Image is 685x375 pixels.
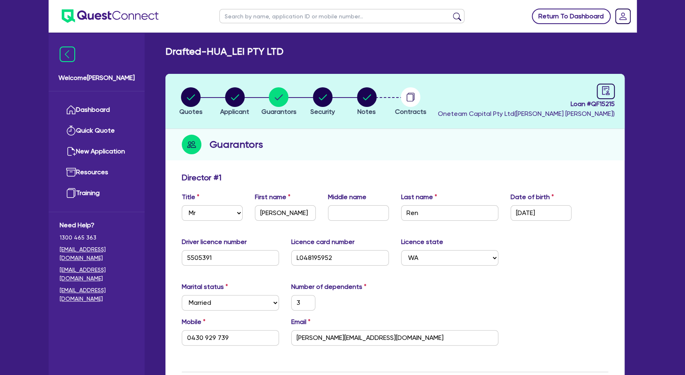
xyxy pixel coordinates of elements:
[511,205,571,221] input: DD / MM / YYYY
[219,9,464,23] input: Search by name, application ID or mobile number...
[310,87,335,117] button: Security
[255,192,290,202] label: First name
[291,282,366,292] label: Number of dependents
[179,108,203,115] span: Quotes
[58,73,135,83] span: Welcome [PERSON_NAME]
[261,108,296,115] span: Guarantors
[395,87,427,117] button: Contracts
[66,167,76,177] img: resources
[532,9,611,24] a: Return To Dashboard
[395,108,426,115] span: Contracts
[60,183,134,204] a: Training
[438,110,615,118] span: Oneteam Capital Pty Ltd ( [PERSON_NAME] [PERSON_NAME] )
[261,87,297,117] button: Guarantors
[401,237,443,247] label: Licence state
[60,120,134,141] a: Quick Quote
[60,141,134,162] a: New Application
[182,317,205,327] label: Mobile
[182,173,221,182] h3: Director # 1
[179,87,203,117] button: Quotes
[66,126,76,135] img: quick-quote
[66,146,76,156] img: new-application
[60,233,134,242] span: 1300 465 363
[357,108,376,115] span: Notes
[220,108,249,115] span: Applicant
[165,46,283,58] h2: Drafted - HUA_LEI PTY LTD
[60,220,134,230] span: Need Help?
[597,84,615,99] a: audit
[60,286,134,303] a: [EMAIL_ADDRESS][DOMAIN_NAME]
[60,245,134,262] a: [EMAIL_ADDRESS][DOMAIN_NAME]
[357,87,377,117] button: Notes
[291,317,310,327] label: Email
[60,266,134,283] a: [EMAIL_ADDRESS][DOMAIN_NAME]
[60,47,75,62] img: icon-menu-close
[62,9,158,23] img: quest-connect-logo-blue
[210,137,263,152] h2: Guarantors
[182,282,228,292] label: Marital status
[182,192,199,202] label: Title
[60,162,134,183] a: Resources
[291,237,355,247] label: Licence card number
[310,108,335,115] span: Security
[438,99,615,109] span: Loan # QF15215
[182,135,201,154] img: step-icon
[401,192,437,202] label: Last name
[601,86,610,95] span: audit
[511,192,554,202] label: Date of birth
[328,192,366,202] label: Middle name
[612,6,634,27] a: Dropdown toggle
[66,188,76,198] img: training
[182,237,247,247] label: Driver licence number
[60,100,134,120] a: Dashboard
[220,87,250,117] button: Applicant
